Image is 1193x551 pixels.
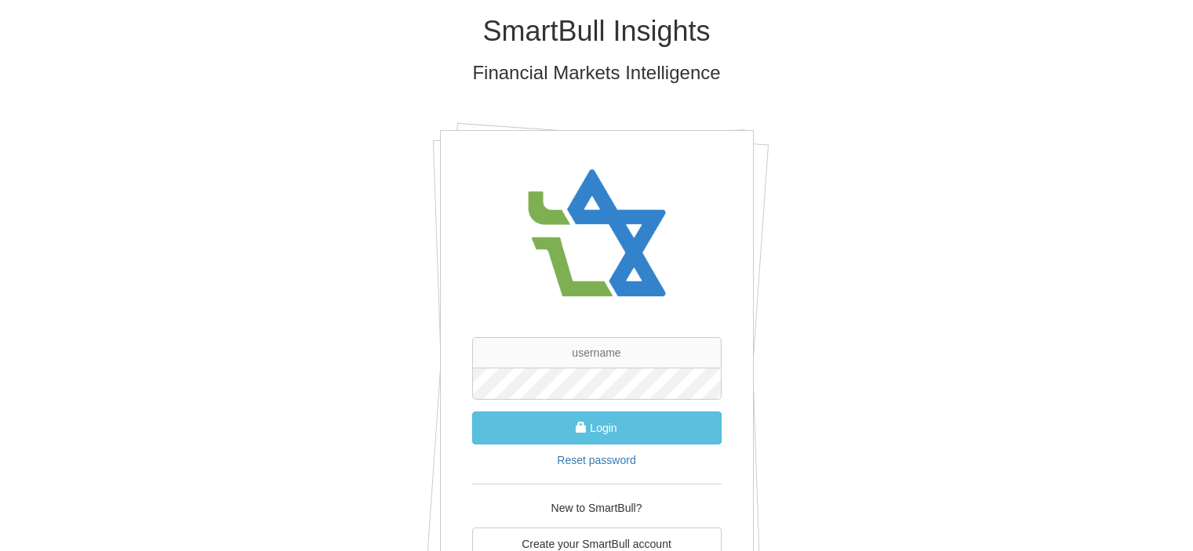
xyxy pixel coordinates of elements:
h3: Financial Markets Intelligence [138,63,1056,83]
img: avatar [518,154,675,314]
a: Reset password [557,454,635,466]
span: New to SmartBull? [551,502,642,514]
button: Login [472,411,722,444]
input: username [472,337,722,368]
h1: SmartBull Insights [138,16,1056,47]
